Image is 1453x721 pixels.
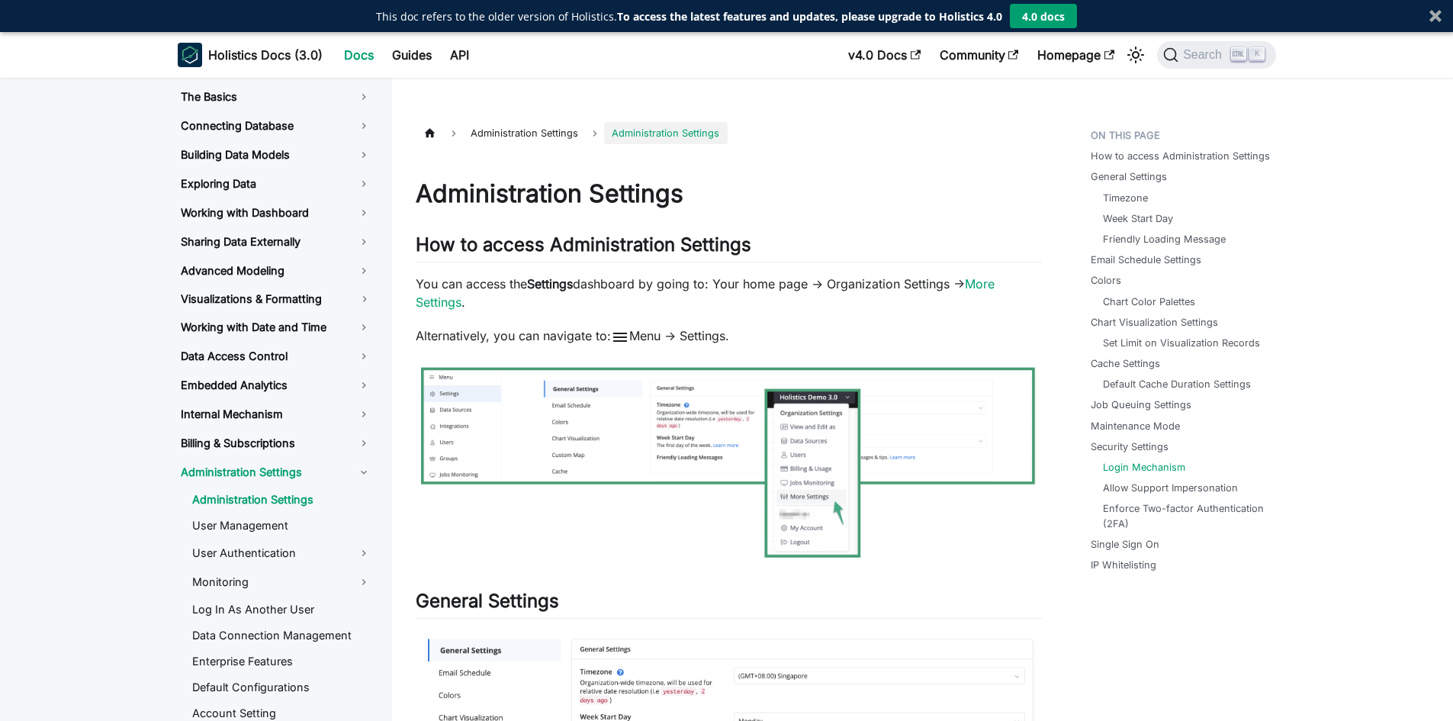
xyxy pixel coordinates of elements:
[180,514,384,537] a: User Management
[1103,481,1238,495] a: Allow Support Impersonation
[1249,47,1265,61] kbd: K
[416,179,1042,209] h1: Administration Settings
[169,343,384,369] a: Data Access Control
[180,676,384,699] a: Default Configurations
[169,459,384,485] a: Administration Settings
[180,569,384,595] a: Monitoring
[1091,149,1270,163] a: How to access Administration Settings
[931,43,1028,67] a: Community
[169,84,384,110] a: The Basics
[1091,273,1121,288] a: Colors
[169,142,384,168] a: Building Data Models
[1178,48,1231,62] span: Search
[169,258,384,284] a: Advanced Modeling
[1103,232,1226,246] a: Friendly Loading Message
[1103,501,1267,530] a: Enforce Two-factor Authentication (2FA)
[1091,558,1156,572] a: IP Whitelisting
[1103,191,1148,205] a: Timezone
[1091,253,1201,267] a: Email Schedule Settings
[376,8,1002,24] div: This doc refers to the older version of Holistics.To access the latest features and updates, plea...
[463,122,586,144] span: Administration Settings
[178,43,323,67] a: HolisticsHolistics Docs (3.0)
[1103,336,1260,350] a: Set Limit on Visualization Records
[180,488,384,511] a: Administration Settings
[169,287,346,311] a: Visualizations & Formatting
[1091,169,1167,184] a: General Settings
[839,43,930,67] a: v4.0 Docs
[346,287,384,311] button: Toggle the collapsible sidebar category 'Visualizations & Formatting'
[180,598,384,621] a: Log In As Another User
[1028,43,1124,67] a: Homepage
[169,430,384,456] a: Billing & Subscriptions
[1091,315,1218,330] a: Chart Visualization Settings
[416,590,1042,619] h2: General Settings
[169,314,384,340] a: Working with Date and Time
[383,43,441,67] a: Guides
[1091,439,1169,454] a: Security Settings
[1124,43,1148,67] button: Switch between dark and light mode (currently light mode)
[180,624,384,647] a: Data Connection Management
[416,233,1042,262] h2: How to access Administration Settings
[376,8,1002,24] p: This doc refers to the older version of Holistics.
[1103,460,1185,475] a: Login Mechanism
[527,276,573,291] strong: Settings
[611,328,629,346] span: menu
[169,200,384,226] a: Working with Dashboard
[208,46,323,64] b: Holistics Docs (3.0)
[1103,377,1251,391] a: Default Cache Duration Settings
[416,327,1042,346] p: Alternatively, you can navigate to: Menu -> Settings.
[169,229,384,255] a: Sharing Data Externally
[1103,295,1195,309] a: Chart Color Palettes
[441,43,478,67] a: API
[169,171,384,197] a: Exploring Data
[180,540,384,566] a: User Authentication
[416,122,1042,144] nav: Breadcrumbs
[416,275,1042,311] p: You can access the dashboard by going to: Your home page -> Organization Settings -> .
[604,122,727,144] span: Administration Settings
[180,650,384,673] a: Enterprise Features
[169,113,384,139] a: Connecting Database
[1091,419,1180,433] a: Maintenance Mode
[1103,211,1173,226] a: Week Start Day
[416,362,1042,561] img: settings.png
[1010,4,1077,28] button: 4.0 docs
[169,401,384,427] a: Internal Mechanism
[1091,356,1160,371] a: Cache Settings
[1091,537,1159,552] a: Single Sign On
[178,43,202,67] img: Holistics
[617,9,1002,24] strong: To access the latest features and updates, please upgrade to Holistics 4.0
[1157,41,1275,69] button: Search
[1091,398,1191,412] a: Job Queuing Settings
[169,372,384,398] a: Embedded Analytics
[335,43,383,67] a: Docs
[416,122,445,144] a: Home page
